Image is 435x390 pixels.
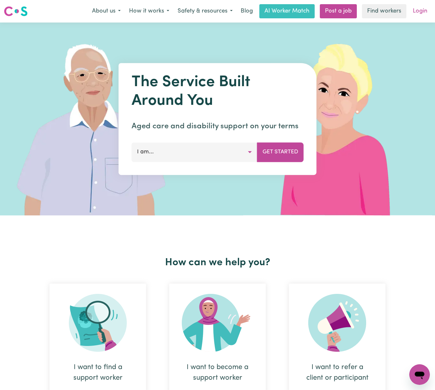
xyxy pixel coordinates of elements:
img: Careseekers logo [4,5,28,17]
button: About us [88,5,125,18]
a: Login [409,4,431,18]
div: I want to find a support worker [65,362,131,383]
h1: The Service Built Around You [132,73,304,110]
img: Become Worker [182,294,253,352]
div: I want to become a support worker [185,362,250,383]
h2: How can we help you? [38,257,397,269]
a: Careseekers logo [4,4,28,19]
p: Aged care and disability support on your terms [132,121,304,132]
a: AI Worker Match [259,4,315,18]
img: Refer [308,294,366,352]
img: Search [69,294,127,352]
iframe: Button to launch messaging window [409,364,430,385]
button: I am... [132,142,257,162]
a: Post a job [320,4,357,18]
button: Get Started [257,142,304,162]
button: How it works [125,5,173,18]
a: Find workers [362,4,406,18]
button: Safety & resources [173,5,237,18]
div: I want to refer a client or participant [304,362,370,383]
a: Blog [237,4,257,18]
